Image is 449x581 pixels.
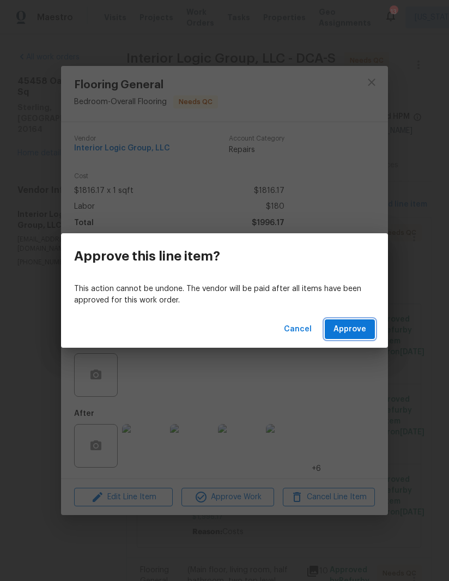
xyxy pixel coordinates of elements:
[74,283,375,306] p: This action cannot be undone. The vendor will be paid after all items have been approved for this...
[280,319,316,340] button: Cancel
[333,323,366,336] span: Approve
[325,319,375,340] button: Approve
[74,249,220,264] h3: Approve this line item?
[284,323,312,336] span: Cancel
